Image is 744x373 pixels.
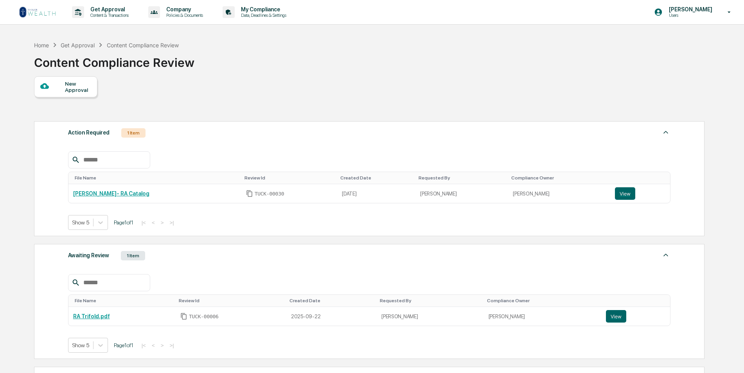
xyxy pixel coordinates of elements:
[121,251,145,260] div: 1 Item
[337,184,415,203] td: [DATE]
[19,6,56,18] img: logo
[340,175,412,181] div: Toggle SortBy
[508,184,610,203] td: [PERSON_NAME]
[73,190,149,197] a: [PERSON_NAME]- RA Catalog
[114,219,133,226] span: Page 1 of 1
[167,342,176,349] button: >|
[149,219,157,226] button: <
[34,42,49,48] div: Home
[158,219,166,226] button: >
[246,190,253,197] span: Copy Id
[661,250,670,260] img: caret
[75,298,173,303] div: Toggle SortBy
[61,42,95,48] div: Get Approval
[139,342,148,349] button: |<
[73,313,110,319] a: RA Trifold.pdf
[719,347,740,368] iframe: Open customer support
[65,81,91,93] div: New Approval
[615,187,635,200] button: View
[189,314,219,320] span: TUCK-00006
[235,13,290,18] p: Data, Deadlines & Settings
[160,6,207,13] p: Company
[663,13,716,18] p: Users
[149,342,157,349] button: <
[377,307,484,326] td: [PERSON_NAME]
[114,342,133,348] span: Page 1 of 1
[606,310,666,323] a: View
[484,307,601,326] td: [PERSON_NAME]
[121,128,146,138] div: 1 Item
[419,175,505,181] div: Toggle SortBy
[179,298,283,303] div: Toggle SortBy
[607,298,667,303] div: Toggle SortBy
[84,6,133,13] p: Get Approval
[180,313,187,320] span: Copy Id
[286,307,377,326] td: 2025-09-22
[606,310,626,323] button: View
[139,219,148,226] button: |<
[615,187,665,200] a: View
[380,298,481,303] div: Toggle SortBy
[663,6,716,13] p: [PERSON_NAME]
[167,219,176,226] button: >|
[84,13,133,18] p: Content & Transactions
[616,175,667,181] div: Toggle SortBy
[244,175,334,181] div: Toggle SortBy
[160,13,207,18] p: Policies & Documents
[415,184,508,203] td: [PERSON_NAME]
[68,250,109,260] div: Awaiting Review
[107,42,179,48] div: Content Compliance Review
[68,127,110,138] div: Action Required
[289,298,374,303] div: Toggle SortBy
[487,298,598,303] div: Toggle SortBy
[34,49,194,70] div: Content Compliance Review
[158,342,166,349] button: >
[661,127,670,137] img: caret
[255,191,284,197] span: TUCK-00030
[235,6,290,13] p: My Compliance
[75,175,238,181] div: Toggle SortBy
[511,175,607,181] div: Toggle SortBy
